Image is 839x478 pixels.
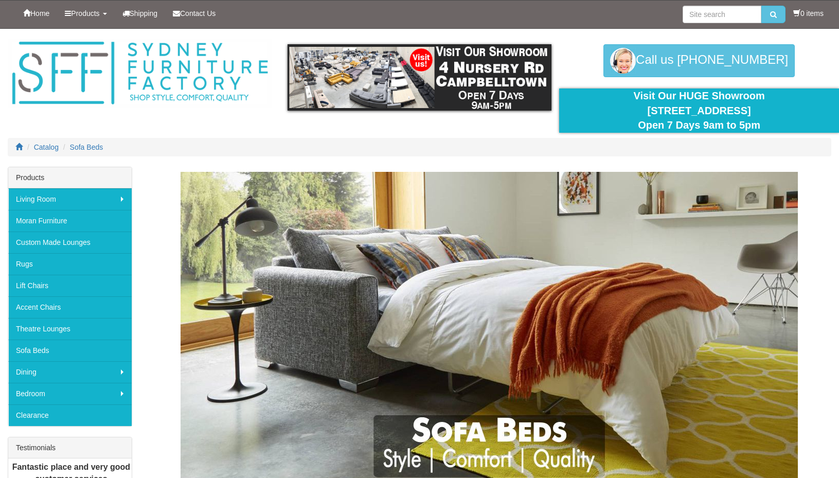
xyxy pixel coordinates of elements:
[8,437,132,458] div: Testimonials
[8,275,132,296] a: Lift Chairs
[71,9,99,17] span: Products
[683,6,761,23] input: Site search
[30,9,49,17] span: Home
[8,361,132,383] a: Dining
[288,44,552,111] img: showroom.gif
[8,318,132,340] a: Theatre Lounges
[15,1,57,26] a: Home
[8,167,132,188] div: Products
[165,1,223,26] a: Contact Us
[115,1,166,26] a: Shipping
[57,1,114,26] a: Products
[793,8,824,19] li: 0 items
[70,143,103,151] a: Sofa Beds
[8,188,132,210] a: Living Room
[8,296,132,318] a: Accent Chairs
[567,88,831,133] div: Visit Our HUGE Showroom [STREET_ADDRESS] Open 7 Days 9am to 5pm
[8,39,272,108] img: Sydney Furniture Factory
[8,340,132,361] a: Sofa Beds
[8,253,132,275] a: Rugs
[34,143,59,151] a: Catalog
[8,232,132,253] a: Custom Made Lounges
[180,9,216,17] span: Contact Us
[130,9,158,17] span: Shipping
[8,210,132,232] a: Moran Furniture
[8,383,132,404] a: Bedroom
[8,404,132,426] a: Clearance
